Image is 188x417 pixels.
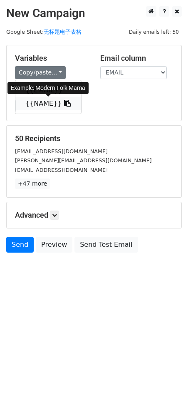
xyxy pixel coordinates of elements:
h5: Email column [100,54,173,63]
h5: Variables [15,54,88,63]
h5: Advanced [15,211,173,220]
a: +47 more [15,179,50,189]
small: [EMAIL_ADDRESS][DOMAIN_NAME] [15,148,108,154]
small: Google Sheet: [6,29,82,35]
a: 无标题电子表格 [44,29,82,35]
a: Daily emails left: 50 [126,29,182,35]
small: [EMAIL_ADDRESS][DOMAIN_NAME] [15,167,108,173]
a: Send [6,237,34,253]
iframe: Chat Widget [146,377,188,417]
div: 聊天小组件 [146,377,188,417]
h5: 50 Recipients [15,134,173,143]
a: Preview [36,237,72,253]
a: Send Test Email [74,237,138,253]
a: {{NAME}} [15,97,81,110]
div: Example: Modern Folk Mama [7,82,89,94]
a: Copy/paste... [15,66,66,79]
span: Daily emails left: 50 [126,27,182,37]
h2: New Campaign [6,6,182,20]
small: [PERSON_NAME][EMAIL_ADDRESS][DOMAIN_NAME] [15,157,152,164]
